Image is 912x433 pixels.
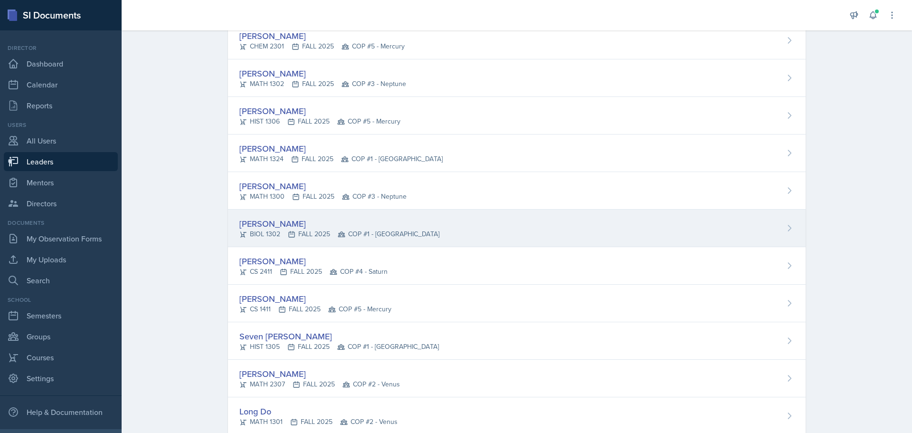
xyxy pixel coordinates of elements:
[239,29,405,42] div: [PERSON_NAME]
[239,142,443,155] div: [PERSON_NAME]
[4,250,118,269] a: My Uploads
[239,255,388,268] div: [PERSON_NAME]
[340,417,398,427] span: COP #2 - Venus
[342,79,406,89] span: COP #3 - Neptune
[337,342,439,352] span: COP #1 - [GEOGRAPHIC_DATA]
[228,247,806,285] a: [PERSON_NAME] CS 2411FALL 2025 COP #4 - Saturn
[4,296,118,304] div: School
[239,105,400,117] div: [PERSON_NAME]
[4,152,118,171] a: Leaders
[4,131,118,150] a: All Users
[228,210,806,247] a: [PERSON_NAME] BIOL 1302FALL 2025 COP #1 - [GEOGRAPHIC_DATA]
[338,229,439,239] span: COP #1 - [GEOGRAPHIC_DATA]
[4,369,118,388] a: Settings
[239,67,406,80] div: [PERSON_NAME]
[4,75,118,94] a: Calendar
[239,304,391,314] div: CS 1411 FALL 2025
[4,54,118,73] a: Dashboard
[239,180,407,192] div: [PERSON_NAME]
[341,154,443,164] span: COP #1 - [GEOGRAPHIC_DATA]
[4,229,118,248] a: My Observation Forms
[4,219,118,227] div: Documents
[239,79,406,89] div: MATH 1302 FALL 2025
[239,417,398,427] div: MATH 1301 FALL 2025
[239,116,400,126] div: HIST 1306 FALL 2025
[4,306,118,325] a: Semesters
[4,327,118,346] a: Groups
[239,41,405,51] div: CHEM 2301 FALL 2025
[239,192,407,202] div: MATH 1300 FALL 2025
[228,322,806,360] a: Seven [PERSON_NAME] HIST 1305FALL 2025 COP #1 - [GEOGRAPHIC_DATA]
[228,172,806,210] a: [PERSON_NAME] MATH 1300FALL 2025 COP #3 - Neptune
[4,403,118,422] div: Help & Documentation
[4,271,118,290] a: Search
[239,267,388,277] div: CS 2411 FALL 2025
[239,217,439,230] div: [PERSON_NAME]
[239,379,400,389] div: MATH 2307 FALL 2025
[228,22,806,59] a: [PERSON_NAME] CHEM 2301FALL 2025 COP #5 - Mercury
[239,330,439,343] div: Seven [PERSON_NAME]
[228,360,806,397] a: [PERSON_NAME] MATH 2307FALL 2025 COP #2 - Venus
[4,96,118,115] a: Reports
[239,229,439,239] div: BIOL 1302 FALL 2025
[342,192,407,202] span: COP #3 - Neptune
[4,348,118,367] a: Courses
[239,367,400,380] div: [PERSON_NAME]
[4,44,118,52] div: Director
[239,405,398,418] div: Long Do
[4,121,118,129] div: Users
[228,135,806,172] a: [PERSON_NAME] MATH 1324FALL 2025 COP #1 - [GEOGRAPHIC_DATA]
[228,285,806,322] a: [PERSON_NAME] CS 1411FALL 2025 COP #5 - Mercury
[239,342,439,352] div: HIST 1305 FALL 2025
[342,41,405,51] span: COP #5 - Mercury
[342,379,400,389] span: COP #2 - Venus
[337,116,400,126] span: COP #5 - Mercury
[228,97,806,135] a: [PERSON_NAME] HIST 1306FALL 2025 COP #5 - Mercury
[228,59,806,97] a: [PERSON_NAME] MATH 1302FALL 2025 COP #3 - Neptune
[239,292,391,305] div: [PERSON_NAME]
[239,154,443,164] div: MATH 1324 FALL 2025
[4,194,118,213] a: Directors
[4,173,118,192] a: Mentors
[330,267,388,277] span: COP #4 - Saturn
[328,304,391,314] span: COP #5 - Mercury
